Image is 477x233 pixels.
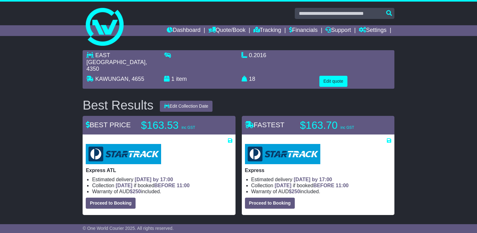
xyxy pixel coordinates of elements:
span: item [176,76,187,82]
button: Edit Collection Date [160,101,212,112]
span: 11:00 [177,183,189,188]
p: Express [245,167,391,173]
span: © One World Courier 2025. All rights reserved. [83,226,174,231]
div: Best Results [79,98,157,112]
li: Collection [92,182,232,188]
span: KAWUNGAN [95,76,128,82]
span: 250 [292,189,300,194]
button: Edit quote [319,76,347,87]
span: BEFORE [313,183,334,188]
li: Collection [251,182,391,188]
span: $ [130,189,141,194]
a: Settings [359,25,387,36]
li: Estimated delivery [92,176,232,182]
span: inc GST [182,125,195,130]
span: BEFORE [154,183,175,188]
span: 11:00 [336,183,349,188]
span: FASTEST [245,121,285,129]
span: [DATE] [116,183,132,188]
span: [DATE] by 17:00 [135,177,173,182]
img: StarTrack: Express ATL [86,144,161,164]
li: Warranty of AUD included. [92,188,232,194]
p: $163.70 [300,119,379,132]
span: 1 [171,76,174,82]
span: inc GST [340,125,354,130]
p: $163.53 [141,119,220,132]
span: 250 [133,189,141,194]
span: [DATE] by 17:00 [294,177,332,182]
a: Dashboard [167,25,201,36]
button: Proceed to Booking [86,198,136,209]
span: if booked [116,183,189,188]
button: Proceed to Booking [245,198,295,209]
span: , 4655 [129,76,144,82]
span: EAST [GEOGRAPHIC_DATA] [86,52,145,65]
a: Financials [289,25,318,36]
a: Quote/Book [208,25,246,36]
span: , 4350 [86,59,147,72]
span: 18 [249,76,255,82]
p: Express ATL [86,167,232,173]
span: if booked [275,183,348,188]
span: 0.2016 [249,52,266,58]
img: StarTrack: Express [245,144,320,164]
a: Support [325,25,351,36]
span: [DATE] [275,183,291,188]
li: Estimated delivery [251,176,391,182]
li: Warranty of AUD included. [251,188,391,194]
span: BEST PRICE [86,121,131,129]
a: Tracking [253,25,281,36]
span: $ [289,189,300,194]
